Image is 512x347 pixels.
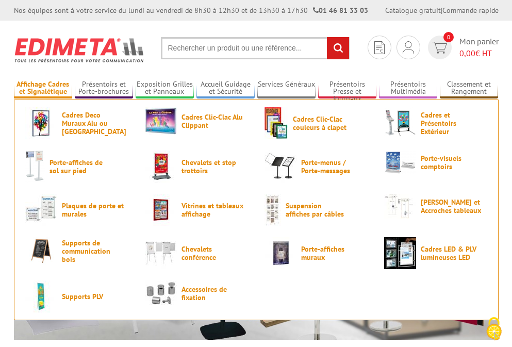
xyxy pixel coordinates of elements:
span: Supports de communication bois [62,239,124,263]
img: Porte-affiches muraux [265,237,296,269]
a: Porte-affiches de sol sur pied [25,151,128,183]
span: Porte-menus / Porte-messages [301,158,363,175]
div: Nos équipes sont à votre service du lundi au vendredi de 8h30 à 12h30 et de 13h30 à 17h30 [14,5,368,15]
span: 0 [443,32,454,42]
img: Cadres Deco Muraux Alu ou Bois [25,107,57,139]
img: Cadres Clic-Clac couleurs à clapet [265,107,288,139]
a: Supports de communication bois [25,237,128,265]
a: Accueil Guidage et Sécurité [196,80,255,97]
input: Rechercher un produit ou une référence... [161,37,350,59]
a: Présentoirs et Porte-brochures [75,80,133,97]
span: Suspension affiches par câbles [286,202,348,218]
span: Vitrines et tableaux affichage [181,202,243,218]
span: Mon panier [459,36,499,59]
a: Porte-menus / Porte-messages [265,151,368,183]
img: devis rapide [432,42,447,54]
a: Cadres Deco Muraux Alu ou [GEOGRAPHIC_DATA] [25,107,128,139]
span: Porte-affiches muraux [301,245,363,261]
input: rechercher [327,37,349,59]
a: Services Généraux [257,80,316,97]
a: Exposition Grilles et Panneaux [136,80,194,97]
img: Plaques de porte et murales [25,194,57,226]
a: Présentoirs Presse et Journaux [318,80,376,97]
img: Suspension affiches par câbles [265,194,281,226]
span: Chevalets et stop trottoirs [181,158,243,175]
a: Suspension affiches par câbles [265,194,368,226]
span: Cadres Clic-Clac couleurs à clapet [293,115,355,131]
span: Porte-affiches de sol sur pied [49,158,111,175]
a: Chevalets conférence [145,237,248,269]
img: Présentoir, panneau, stand - Edimeta - PLV, affichage, mobilier bureau, entreprise [14,31,145,69]
span: Cadres LED & PLV lumineuses LED [421,245,483,261]
img: devis rapide [374,41,385,54]
a: Classement et Rangement [440,80,498,97]
span: [PERSON_NAME] et Accroches tableaux [421,198,483,214]
span: Chevalets conférence [181,245,243,261]
img: Cadres Clic-Clac Alu Clippant [145,107,177,135]
img: Cadres et Présentoirs Extérieur [384,107,416,139]
strong: 01 46 81 33 03 [313,6,368,15]
a: Vitrines et tableaux affichage [145,194,248,226]
span: Porte-visuels comptoirs [421,154,483,171]
a: [PERSON_NAME] et Accroches tableaux [384,194,487,219]
a: Cadres LED & PLV lumineuses LED [384,237,487,269]
img: Porte-affiches de sol sur pied [25,151,45,183]
img: Cadres LED & PLV lumineuses LED [384,237,416,269]
a: Cadres Clic-Clac Alu Clippant [145,107,248,135]
a: Cadres Clic-Clac couleurs à clapet [265,107,368,139]
a: Affichage Cadres et Signalétique [14,80,72,97]
span: Cadres Clic-Clac Alu Clippant [181,113,243,129]
span: Cadres Deco Muraux Alu ou [GEOGRAPHIC_DATA] [62,111,124,136]
a: Plaques de porte et murales [25,194,128,226]
a: Porte-affiches muraux [265,237,368,269]
a: devis rapide 0 Mon panier 0,00€ HT [425,36,499,59]
span: Cadres et Présentoirs Extérieur [421,111,483,136]
img: Chevalets conférence [145,237,177,269]
img: Vitrines et tableaux affichage [145,194,177,226]
a: Cadres et Présentoirs Extérieur [384,107,487,139]
a: Porte-visuels comptoirs [384,151,487,174]
img: devis rapide [403,41,414,54]
a: Catalogue gratuit [385,6,441,15]
img: Cookies (fenêtre modale) [481,316,507,342]
img: Porte-menus / Porte-messages [265,151,296,183]
button: Cookies (fenêtre modale) [476,312,512,347]
img: Cimaises et Accroches tableaux [384,194,416,219]
img: Porte-visuels comptoirs [384,151,416,174]
a: Chevalets et stop trottoirs [145,151,248,183]
img: Supports de communication bois [25,237,57,265]
a: Présentoirs Multimédia [379,80,437,97]
a: Commande rapide [442,6,499,15]
div: | [385,5,499,15]
span: 0,00 [459,48,475,58]
img: Chevalets et stop trottoirs [145,151,177,183]
span: € HT [459,47,499,59]
span: Plaques de porte et murales [62,202,124,218]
